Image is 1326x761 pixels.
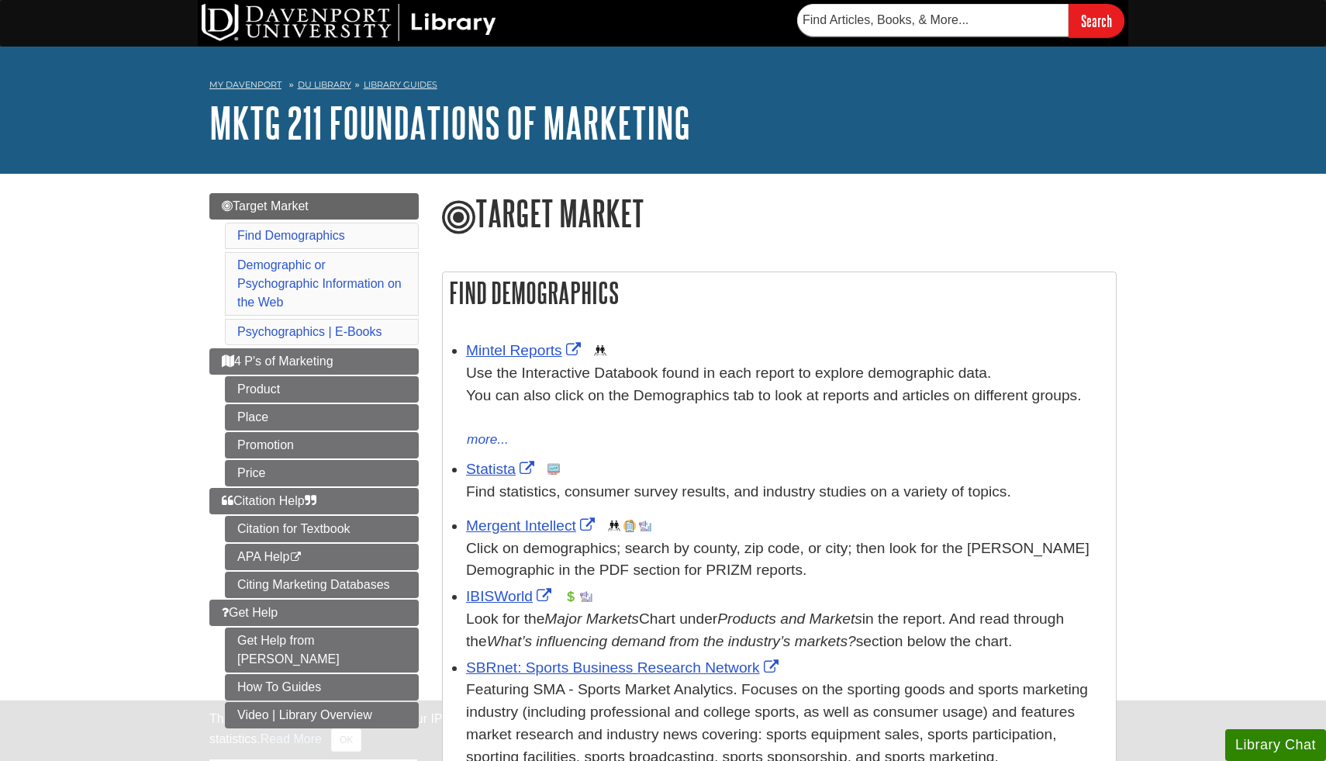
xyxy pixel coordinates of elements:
[209,74,1117,99] nav: breadcrumb
[225,516,419,542] a: Citation for Textbook
[565,590,577,603] img: Financial Report
[237,229,345,242] a: Find Demographics
[364,79,437,90] a: Library Guides
[225,460,419,486] a: Price
[289,552,302,562] i: This link opens in a new window
[1069,4,1124,37] input: Search
[466,342,585,358] a: Link opens in new window
[797,4,1124,37] form: Searches DU Library's articles, books, and more
[717,611,862,627] i: Products and Markets
[237,258,402,309] a: Demographic or Psychographic Information on the Web
[623,520,636,532] img: Company Information
[466,517,599,534] a: Link opens in new window
[222,606,278,619] span: Get Help
[225,674,419,700] a: How To Guides
[466,588,555,604] a: Link opens in new window
[547,463,560,476] img: Statistics
[608,520,620,532] img: Demographics
[298,79,351,90] a: DU Library
[225,702,419,728] a: Video | Library Overview
[225,376,419,403] a: Product
[487,633,856,649] i: What’s influencing demand from the industry’s markets?
[466,481,1108,503] p: Find statistics, consumer survey results, and industry studies on a variety of topics.
[443,272,1116,313] h2: Find Demographics
[225,628,419,673] a: Get Help from [PERSON_NAME]
[1225,729,1326,761] button: Library Chat
[639,520,651,532] img: Industry Report
[222,355,333,368] span: 4 P's of Marketing
[209,78,281,92] a: My Davenport
[580,590,592,603] img: Industry Report
[222,199,309,213] span: Target Market
[466,659,782,676] a: Link opens in new window
[544,611,639,627] i: Major Markets
[237,325,382,338] a: Psychographics | E-Books
[202,4,496,41] img: DU Library
[466,538,1108,583] div: Click on demographics; search by county, zip code, or city; then look for the [PERSON_NAME] Demog...
[209,348,419,375] a: 4 P's of Marketing
[466,362,1108,429] div: Use the Interactive Databook found in each report to explore demographic data. You can also click...
[797,4,1069,36] input: Find Articles, Books, & More...
[209,488,419,514] a: Citation Help
[225,404,419,431] a: Place
[209,600,419,626] a: Get Help
[225,544,419,570] a: APA Help
[466,429,509,451] button: more...
[209,99,690,147] a: MKTG 211 Foundations of Marketing
[442,193,1117,237] h1: Target Market
[466,461,538,477] a: Link opens in new window
[222,494,316,507] span: Citation Help
[225,572,419,598] a: Citing Marketing Databases
[209,193,419,220] a: Target Market
[594,344,606,357] img: Demographics
[466,608,1108,653] div: Look for the Chart under in the report. And read through the section below the chart.
[225,432,419,458] a: Promotion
